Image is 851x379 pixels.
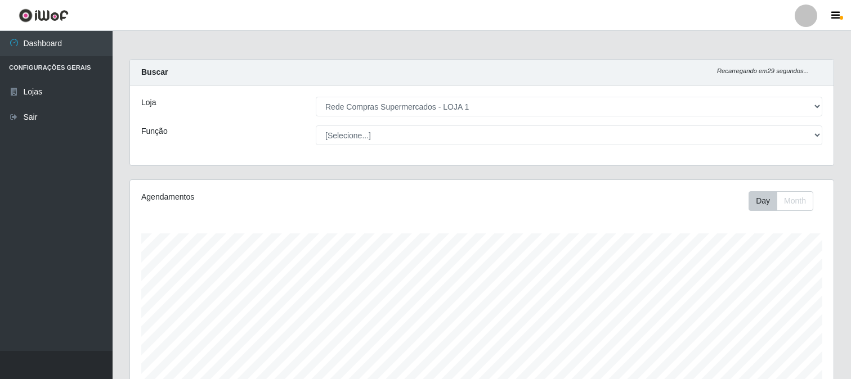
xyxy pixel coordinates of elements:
button: Day [749,191,777,211]
label: Loja [141,97,156,109]
label: Função [141,125,168,137]
img: CoreUI Logo [19,8,69,22]
strong: Buscar [141,67,168,76]
div: Toolbar with button groups [749,191,822,211]
i: Recarregando em 29 segundos... [717,67,809,74]
div: First group [749,191,813,211]
button: Month [777,191,813,211]
div: Agendamentos [141,191,415,203]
